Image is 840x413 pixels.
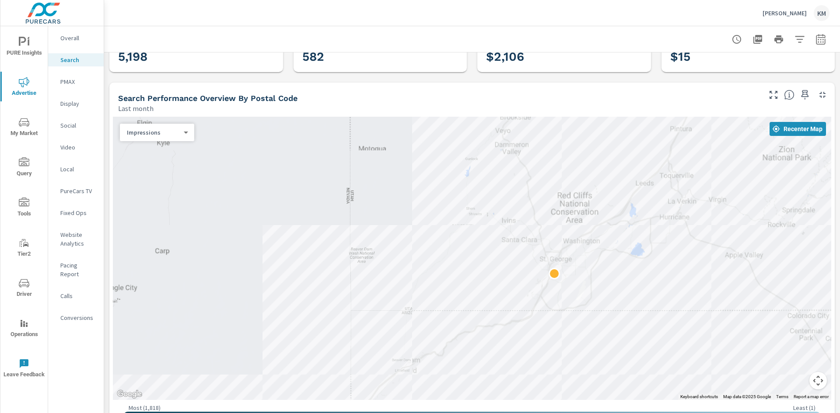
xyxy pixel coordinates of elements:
[0,26,48,388] div: nav menu
[48,75,104,88] div: PMAX
[115,389,144,400] a: Open this area in Google Maps (opens a new window)
[48,119,104,132] div: Social
[723,394,771,399] span: Map data ©2025 Google
[302,49,458,64] h3: 582
[48,228,104,250] div: Website Analytics
[60,292,97,300] p: Calls
[60,187,97,195] p: PureCars TV
[60,208,97,217] p: Fixed Ops
[48,259,104,281] div: Pacing Report
[60,165,97,174] p: Local
[680,394,718,400] button: Keyboard shortcuts
[814,5,829,21] div: KM
[3,37,45,58] span: PURE Insights
[812,31,829,48] button: Select Date Range
[48,31,104,45] div: Overall
[48,53,104,66] div: Search
[118,49,274,64] h3: 5,198
[48,206,104,219] div: Fixed Ops
[486,49,642,64] h3: $2,106
[60,261,97,278] p: Pacing Report
[3,77,45,98] span: Advertise
[60,34,97,42] p: Overall
[798,88,812,102] span: Save this to your personalized report
[60,143,97,152] p: Video
[115,389,144,400] img: Google
[749,31,766,48] button: "Export Report to PDF"
[60,121,97,130] p: Social
[48,184,104,198] div: PureCars TV
[3,278,45,299] span: Driver
[118,103,154,114] p: Last month
[3,157,45,179] span: Query
[3,358,45,380] span: Leave Feedback
[48,163,104,176] div: Local
[670,49,826,64] h3: $15
[60,56,97,64] p: Search
[770,122,826,136] button: Recenter Map
[773,125,822,133] span: Recenter Map
[60,99,97,108] p: Display
[48,289,104,302] div: Calls
[776,394,788,399] a: Terms (opens in new tab)
[815,88,829,102] button: Minimize Widget
[118,94,297,103] h5: Search Performance Overview By Postal Code
[794,394,829,399] a: Report a map error
[784,90,794,100] span: Understand Search performance data by postal code. Individual postal codes can be selected and ex...
[48,97,104,110] div: Display
[770,31,787,48] button: Print Report
[793,404,815,412] p: Least ( 1 )
[809,372,827,389] button: Map camera controls
[3,238,45,259] span: Tier2
[791,31,808,48] button: Apply Filters
[3,117,45,139] span: My Market
[3,198,45,219] span: Tools
[763,9,807,17] p: [PERSON_NAME]
[766,88,780,102] button: Make Fullscreen
[127,128,180,136] p: Impressions
[129,404,161,412] p: Most ( 1,818 )
[120,128,187,137] div: Impressions
[48,141,104,154] div: Video
[3,318,45,340] span: Operations
[60,230,97,248] p: Website Analytics
[60,77,97,86] p: PMAX
[60,313,97,322] p: Conversions
[48,311,104,324] div: Conversions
